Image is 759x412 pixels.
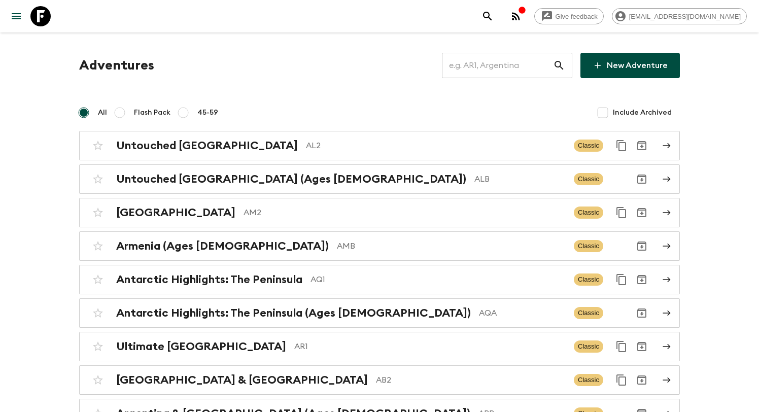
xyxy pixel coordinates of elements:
button: menu [6,6,26,26]
p: AL2 [306,140,566,152]
a: Antarctic Highlights: The PeninsulaAQ1ClassicDuplicate for 45-59Archive [79,265,680,294]
span: Classic [574,273,603,286]
button: Archive [632,303,652,323]
p: ALB [474,173,566,185]
h2: [GEOGRAPHIC_DATA] [116,206,235,219]
span: Classic [574,173,603,185]
button: Duplicate for 45-59 [611,135,632,156]
input: e.g. AR1, Argentina [442,51,553,80]
h2: Antarctic Highlights: The Peninsula [116,273,302,286]
span: Classic [574,307,603,319]
button: Archive [632,135,652,156]
span: 45-59 [197,108,218,118]
button: Duplicate for 45-59 [611,336,632,357]
button: Archive [632,236,652,256]
button: Archive [632,370,652,390]
p: AQA [479,307,566,319]
h2: Untouched [GEOGRAPHIC_DATA] [116,139,298,152]
h1: Adventures [79,55,154,76]
span: Classic [574,340,603,353]
p: AR1 [294,340,566,353]
a: Ultimate [GEOGRAPHIC_DATA]AR1ClassicDuplicate for 45-59Archive [79,332,680,361]
span: Classic [574,140,603,152]
a: Armenia (Ages [DEMOGRAPHIC_DATA])AMBClassicArchive [79,231,680,261]
h2: [GEOGRAPHIC_DATA] & [GEOGRAPHIC_DATA] [116,373,368,387]
span: Classic [574,240,603,252]
h2: Untouched [GEOGRAPHIC_DATA] (Ages [DEMOGRAPHIC_DATA]) [116,173,466,186]
a: [GEOGRAPHIC_DATA] & [GEOGRAPHIC_DATA]AB2ClassicDuplicate for 45-59Archive [79,365,680,395]
h2: Armenia (Ages [DEMOGRAPHIC_DATA]) [116,239,329,253]
a: Antarctic Highlights: The Peninsula (Ages [DEMOGRAPHIC_DATA])AQAClassicArchive [79,298,680,328]
a: Untouched [GEOGRAPHIC_DATA]AL2ClassicDuplicate for 45-59Archive [79,131,680,160]
a: [GEOGRAPHIC_DATA]AM2ClassicDuplicate for 45-59Archive [79,198,680,227]
span: Classic [574,374,603,386]
button: Duplicate for 45-59 [611,269,632,290]
h2: Ultimate [GEOGRAPHIC_DATA] [116,340,286,353]
button: Duplicate for 45-59 [611,370,632,390]
a: New Adventure [580,53,680,78]
span: Include Archived [613,108,672,118]
button: Archive [632,169,652,189]
span: Flash Pack [134,108,170,118]
span: Give feedback [550,13,603,20]
p: AMB [337,240,566,252]
button: search adventures [477,6,498,26]
span: All [98,108,107,118]
p: AB2 [376,374,566,386]
span: Classic [574,207,603,219]
button: Duplicate for 45-59 [611,202,632,223]
a: Untouched [GEOGRAPHIC_DATA] (Ages [DEMOGRAPHIC_DATA])ALBClassicArchive [79,164,680,194]
a: Give feedback [534,8,604,24]
p: AQ1 [310,273,566,286]
button: Archive [632,202,652,223]
div: [EMAIL_ADDRESS][DOMAIN_NAME] [612,8,747,24]
h2: Antarctic Highlights: The Peninsula (Ages [DEMOGRAPHIC_DATA]) [116,306,471,320]
button: Archive [632,336,652,357]
p: AM2 [244,207,566,219]
span: [EMAIL_ADDRESS][DOMAIN_NAME] [624,13,746,20]
button: Archive [632,269,652,290]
